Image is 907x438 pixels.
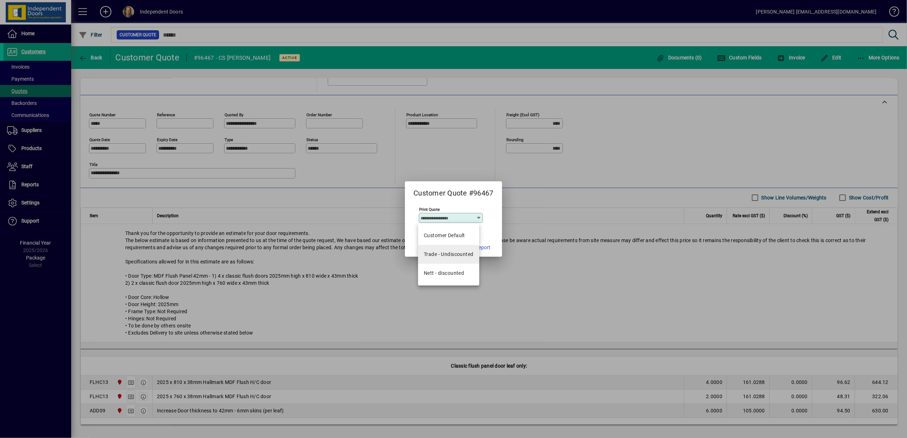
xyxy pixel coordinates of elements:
[405,181,502,199] h2: Customer Quote #96467
[418,245,479,264] mat-option: Trade - Undiscounted
[418,264,479,283] mat-option: Nett - discounted
[424,232,465,239] span: Customer Default
[424,269,464,277] div: Nett - discounted
[419,207,440,212] mat-label: Print Quote
[424,251,474,258] div: Trade - Undiscounted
